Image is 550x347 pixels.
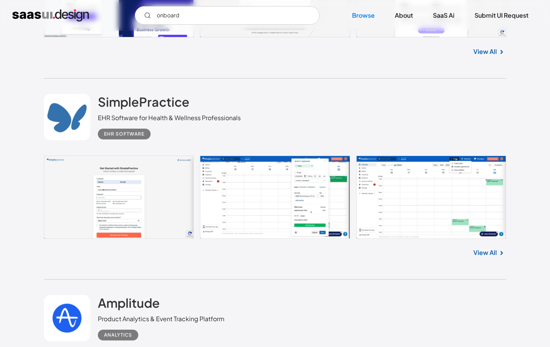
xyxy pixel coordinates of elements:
div: EHR Software [104,129,144,139]
a: SimplePractice [98,94,189,113]
a: View All [473,47,497,56]
a: SaaS Ai [424,7,464,24]
a: Submit UI Request [465,7,538,24]
div: Product Analytics & Event Tracking Platform [98,314,225,324]
a: Browse [343,7,384,24]
a: View All [473,248,497,257]
h2: Amplitude [98,295,160,310]
a: home [12,9,89,22]
a: About [386,7,422,24]
div: Analytics [104,330,132,340]
input: Search UI designs you're looking for... [135,6,320,25]
form: Email Form [135,6,320,25]
h2: SimplePractice [98,94,189,109]
div: EHR Software for Health & Wellness Professionals [98,113,241,122]
a: Amplitude [98,295,160,314]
